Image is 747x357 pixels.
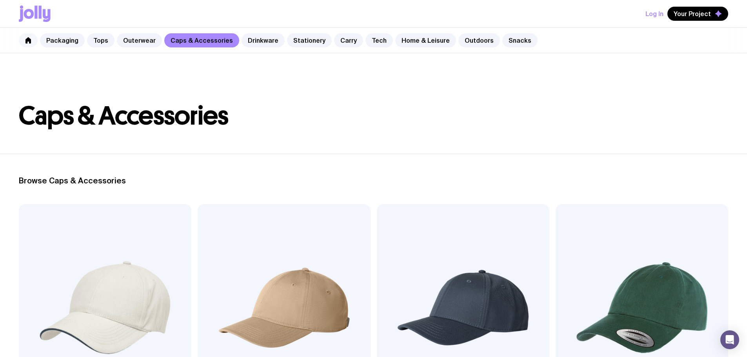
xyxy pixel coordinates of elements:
[458,33,500,47] a: Outdoors
[19,103,728,129] h1: Caps & Accessories
[365,33,393,47] a: Tech
[645,7,663,21] button: Log In
[395,33,456,47] a: Home & Leisure
[667,7,728,21] button: Your Project
[19,176,728,185] h2: Browse Caps & Accessories
[287,33,332,47] a: Stationery
[164,33,239,47] a: Caps & Accessories
[87,33,115,47] a: Tops
[334,33,363,47] a: Carry
[674,10,711,18] span: Your Project
[40,33,85,47] a: Packaging
[242,33,285,47] a: Drinkware
[720,330,739,349] div: Open Intercom Messenger
[502,33,538,47] a: Snacks
[117,33,162,47] a: Outerwear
